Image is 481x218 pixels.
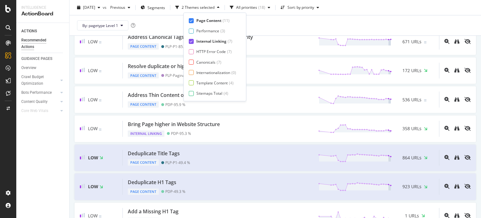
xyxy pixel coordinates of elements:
[21,89,52,96] div: Bots Performance
[128,92,227,99] div: Address Thin Content on Indexable Pages
[229,80,234,86] div: ( 4 )
[99,41,101,43] img: Equal
[128,189,159,195] div: Page Content
[99,129,101,130] img: Equal
[88,67,98,73] span: Low
[464,97,471,102] div: eye-slash
[21,74,59,87] a: Crawl Budget Optimization
[464,213,471,218] div: eye-slash
[21,108,59,114] a: Core Web Vitals
[128,43,159,50] div: Page Content
[182,6,215,9] div: 2 Themes selected
[220,28,225,34] div: ( 3 )
[196,28,219,34] div: Performance
[444,184,449,189] div: magnifying-glass-plus
[77,20,128,30] button: By: pagetype Level 1
[454,126,459,131] div: binoculars
[21,65,36,71] div: Overview
[258,6,265,9] div: ( 18 )
[21,37,65,50] a: Recommended Actions
[88,125,98,131] span: Low
[82,23,118,28] span: By: pagetype Level 1
[196,49,226,54] div: HTTP Error Code
[444,68,449,73] div: magnifying-glass-plus
[128,150,180,157] div: Deduplicate Title Tags
[21,10,64,18] div: ActionBoard
[464,39,471,44] div: eye-slash
[165,189,185,194] div: PDP - 49.3 %
[88,183,98,189] span: Low
[173,3,222,13] button: 2 Themes selected
[217,60,221,65] div: ( 7 )
[196,70,230,75] div: Internationalization
[227,3,273,13] button: All priorities(18)
[165,160,190,165] div: PLP-P1 - 49.4 %
[88,155,98,161] span: Low
[147,5,165,10] span: Segments
[83,5,95,10] span: 2025 Sep. 4th
[228,39,232,44] div: ( 7 )
[21,98,59,105] a: Content Quality
[454,155,459,161] a: binoculars
[99,70,101,72] img: Equal
[424,99,427,101] img: Equal
[224,91,228,96] div: ( 4 )
[196,91,222,96] div: Sitemaps Total
[21,89,59,96] a: Bots Performance
[236,6,257,9] div: All priorities
[128,63,229,70] div: Resolve duplicate or highly similar Content
[454,68,459,73] a: binoculars
[128,34,253,41] div: Address Canonical Tags with less than 75% Similarity
[454,184,459,189] div: binoculars
[223,18,230,23] div: ( 11 )
[21,98,48,105] div: Content Quality
[128,130,164,137] div: Internal Linking
[454,39,459,45] a: binoculars
[464,155,471,160] div: eye-slash
[75,3,103,13] button: [DATE]
[21,74,54,87] div: Crawl Budget Optimization
[128,72,159,79] div: Page Content
[196,60,215,65] div: Canonicals
[402,97,422,103] span: 536 URLs
[231,70,236,75] div: ( 0 )
[402,183,422,190] span: 923 URLs
[21,56,65,62] a: GUIDANCE PAGES
[99,99,101,101] img: Equal
[424,41,427,43] img: Equal
[99,215,101,217] img: Equal
[444,39,449,44] div: magnifying-glass-plus
[171,131,191,136] div: PDP - 95.3 %
[454,97,459,103] a: binoculars
[196,39,226,44] div: Internal Linking
[165,44,190,49] div: PLP-P1 - 85.1 %
[444,155,449,160] div: magnifying-glass-plus
[464,126,471,131] div: eye-slash
[444,126,449,131] div: magnifying-glass-plus
[21,5,64,10] div: Intelligence
[21,108,48,114] div: Core Web Vitals
[454,184,459,189] a: binoculars
[402,67,422,74] span: 172 URLs
[444,97,449,102] div: magnifying-glass-plus
[21,37,59,50] div: Recommended Actions
[88,39,98,45] span: Low
[165,73,204,78] div: PLP-Pagination - 82.0 %
[464,184,471,189] div: eye-slash
[196,18,221,23] div: Page Content
[21,28,65,35] a: ACTIONS
[444,213,449,218] div: magnifying-glass-plus
[402,125,422,132] span: 358 URLs
[21,65,65,71] a: Overview
[108,5,125,10] span: Previous
[21,56,52,62] div: GUIDANCE PAGES
[128,101,159,108] div: Page Content
[278,3,322,13] button: Sort: by priority
[402,155,422,161] span: 864 URLs
[128,121,220,128] div: Bring Page higher in Website Structure
[402,39,422,45] span: 671 URLs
